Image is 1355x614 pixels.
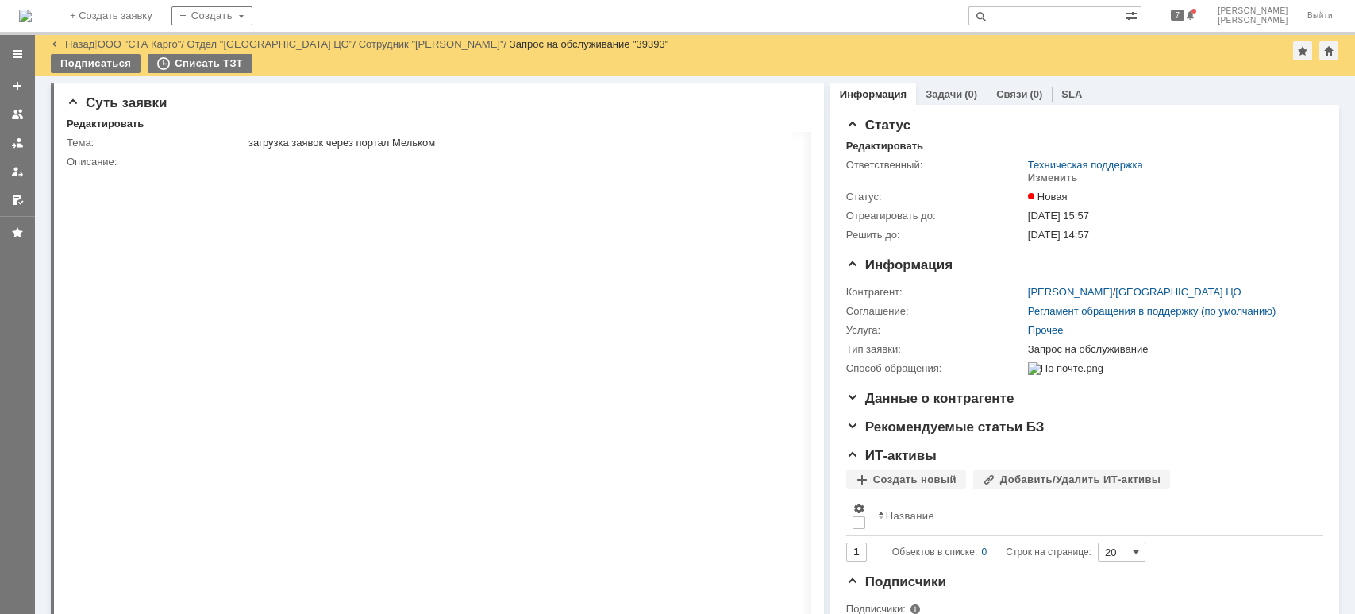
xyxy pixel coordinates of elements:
span: [PERSON_NAME] [1218,16,1288,25]
div: Сделать домашней страницей [1319,41,1338,60]
div: Добавить в избранное [1293,41,1312,60]
a: Создать заявку [5,73,30,98]
div: Способ обращения: [846,362,1025,375]
div: / [187,38,359,50]
span: Суть заявки [67,95,167,110]
div: Описание: [67,156,1017,168]
a: Отдел "[GEOGRAPHIC_DATA] ЦО" [187,38,353,50]
a: Информация [840,88,907,100]
a: Мои заявки [5,159,30,184]
div: Тема: [67,137,245,149]
div: загрузка заявок через портал Мельком [248,137,1014,149]
i: Строк на странице: [892,543,1091,562]
a: [PERSON_NAME] [1028,286,1113,298]
div: / [1028,286,1241,299]
div: 0 [982,543,987,562]
a: Мои согласования [5,187,30,213]
a: Регламент обращения в поддержку (по умолчанию) [1028,305,1276,317]
span: Информация [846,257,953,272]
a: Связи [996,88,1027,100]
div: (0) [1030,88,1042,100]
span: Статус [846,118,910,133]
a: SLA [1061,88,1082,100]
span: Расширенный поиск [1125,7,1141,22]
div: Отреагировать до: [846,210,1025,222]
div: Контрагент: [846,286,1025,299]
a: Сотрудник "[PERSON_NAME]" [359,38,504,50]
div: Запрос на обслуживание [1028,343,1315,356]
a: Заявки в моей ответственности [5,130,30,156]
span: [DATE] 15:57 [1028,210,1089,222]
a: Техническая поддержка [1028,159,1143,171]
div: Запрос на обслуживание "39393" [510,38,669,50]
img: По почте.png [1028,362,1103,375]
span: Рекомендуемые статьи БЗ [846,419,1045,434]
div: Изменить [1028,172,1078,184]
span: ИТ-активы [846,448,937,463]
div: Решить до: [846,229,1025,241]
th: Название [872,496,1311,536]
span: [DATE] 14:57 [1028,229,1089,241]
div: / [98,38,187,50]
a: Задачи [926,88,962,100]
div: / [359,38,510,50]
a: Заявки на командах [5,102,30,127]
a: ООО "СТА Карго" [98,38,182,50]
span: 7 [1171,10,1185,21]
a: Прочее [1028,324,1064,336]
div: Статус: [846,191,1025,203]
div: | [94,37,97,49]
span: Новая [1028,191,1068,203]
a: [GEOGRAPHIC_DATA] ЦО [1115,286,1241,298]
span: Настройки [853,502,865,515]
div: Услуга: [846,324,1025,337]
div: Редактировать [846,140,923,153]
span: Объектов в списке: [892,546,977,558]
div: Тип заявки: [846,343,1025,356]
a: Назад [65,38,94,50]
a: Перейти на домашнюю страницу [19,10,32,22]
div: Название [886,510,934,522]
img: logo [19,10,32,22]
div: Ответственный: [846,159,1025,172]
span: Данные о контрагенте [846,391,1014,406]
span: [PERSON_NAME] [1218,6,1288,16]
div: Соглашение: [846,305,1025,318]
div: Редактировать [67,118,144,130]
div: Создать [171,6,252,25]
div: (0) [964,88,977,100]
span: Подписчики [846,574,946,589]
